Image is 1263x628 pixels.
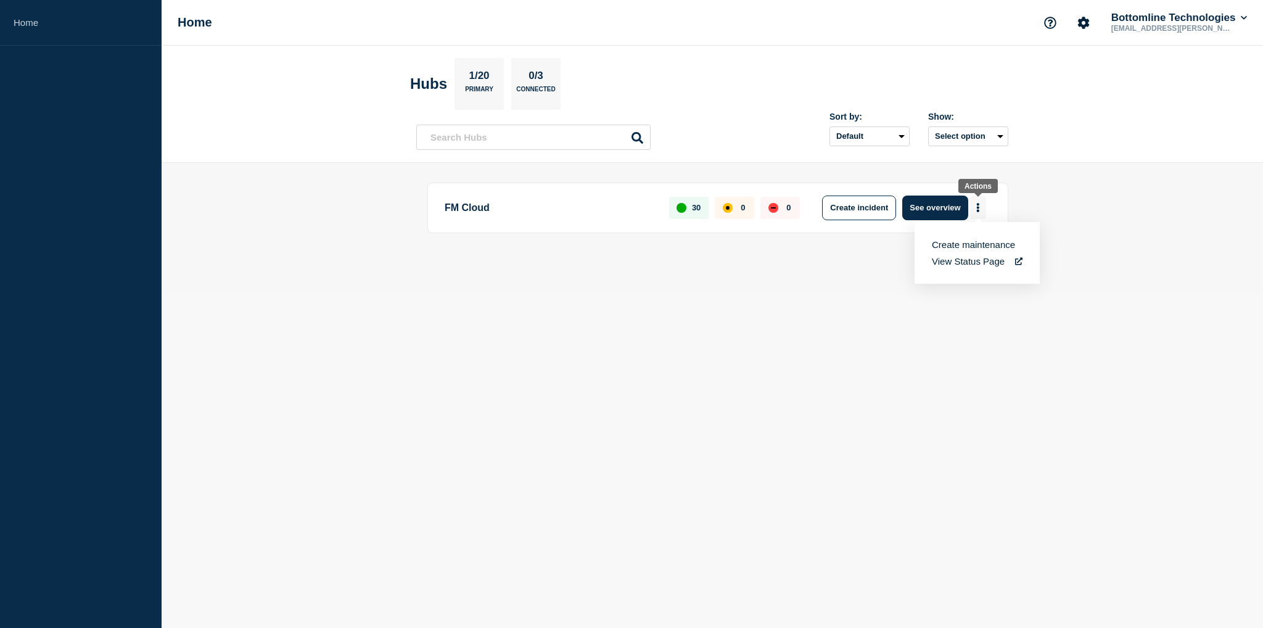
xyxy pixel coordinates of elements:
div: affected [723,203,733,213]
button: Support [1037,10,1063,36]
p: 0 [741,203,745,212]
button: See overview [902,196,968,220]
div: Actions [965,182,992,191]
p: [EMAIL_ADDRESS][PERSON_NAME][DOMAIN_NAME] [1109,24,1237,33]
p: 1/20 [464,70,494,86]
button: Bottomline Technologies [1109,12,1249,24]
button: Create incident [822,196,896,220]
p: 30 [692,203,701,212]
p: Primary [465,86,493,99]
a: View Status Page [932,256,1022,266]
div: Show: [928,112,1008,122]
p: FM Cloud [445,196,655,220]
p: 0 [786,203,791,212]
h2: Hubs [410,75,447,93]
h1: Home [178,15,212,30]
button: More actions [970,196,986,219]
div: up [677,203,686,213]
input: Search Hubs [416,125,651,150]
div: Sort by: [829,112,910,122]
select: Sort by [829,126,910,146]
button: Account settings [1071,10,1096,36]
p: 0/3 [524,70,548,86]
div: down [768,203,778,213]
button: Create maintenance [932,239,1015,250]
p: Connected [516,86,555,99]
button: Select option [928,126,1008,146]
